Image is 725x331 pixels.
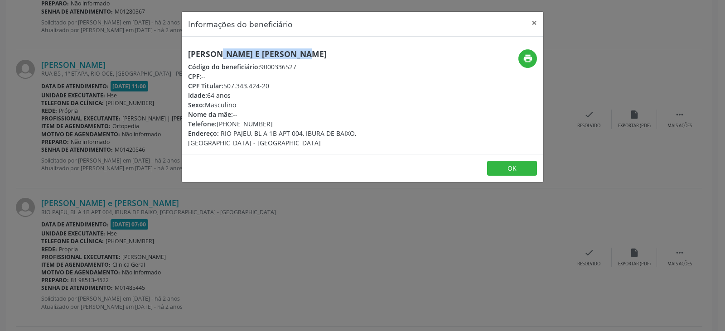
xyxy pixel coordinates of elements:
[188,129,219,138] span: Endereço:
[188,110,416,119] div: --
[188,120,217,128] span: Telefone:
[487,161,537,176] button: OK
[188,62,260,71] span: Código do beneficiário:
[188,119,416,129] div: [PHONE_NUMBER]
[188,72,416,81] div: --
[188,91,416,100] div: 64 anos
[188,49,416,59] h5: [PERSON_NAME] e [PERSON_NAME]
[188,72,201,81] span: CPF:
[188,100,416,110] div: Masculino
[188,81,416,91] div: 507.343.424-20
[525,12,543,34] button: Close
[518,49,537,68] button: print
[188,101,205,109] span: Sexo:
[188,91,207,100] span: Idade:
[523,53,533,63] i: print
[188,110,233,119] span: Nome da mãe:
[188,18,293,30] h5: Informações do beneficiário
[188,82,223,90] span: CPF Titular:
[188,62,416,72] div: 9000336527
[188,129,356,147] span: RIO PAJEU, BL A 1B APT 004, IBURA DE BAIXO, [GEOGRAPHIC_DATA] - [GEOGRAPHIC_DATA]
